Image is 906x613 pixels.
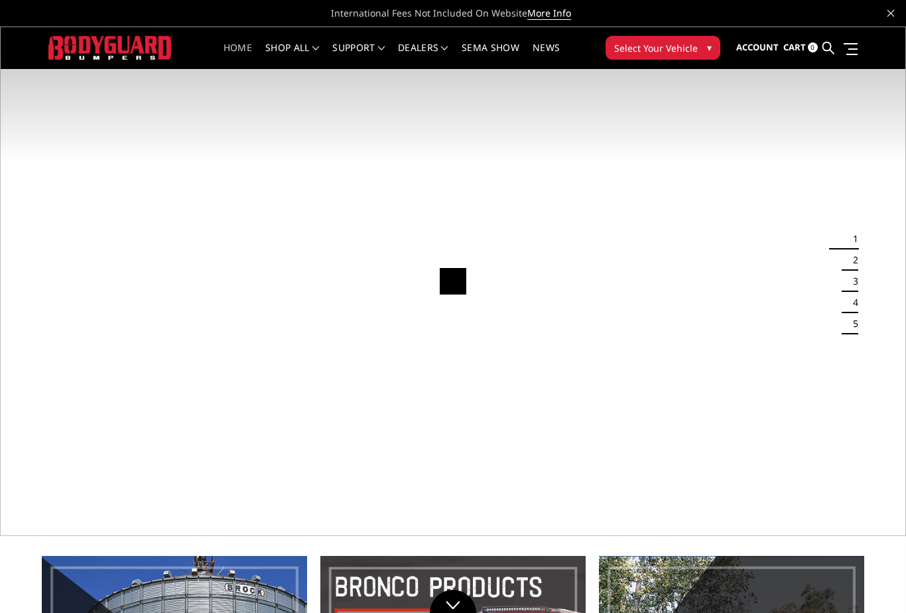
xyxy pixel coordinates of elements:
span: ▾ [707,40,712,54]
a: Cart 0 [783,30,818,66]
button: 1 of 5 [845,228,858,249]
button: 5 of 5 [845,313,858,334]
a: More Info [527,7,571,20]
a: Home [224,43,252,69]
span: Cart [783,41,806,53]
span: Account [736,41,779,53]
a: Account [736,30,779,66]
a: shop all [265,43,319,69]
img: BODYGUARD BUMPERS [48,36,172,60]
a: Support [332,43,385,69]
a: Dealers [398,43,448,69]
button: Select Your Vehicle [606,36,720,60]
a: News [533,43,560,69]
button: 3 of 5 [845,271,858,292]
span: 0 [808,42,818,52]
button: 2 of 5 [845,249,858,271]
button: 4 of 5 [845,292,858,313]
span: Select Your Vehicle [614,41,698,55]
a: SEMA Show [462,43,519,69]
